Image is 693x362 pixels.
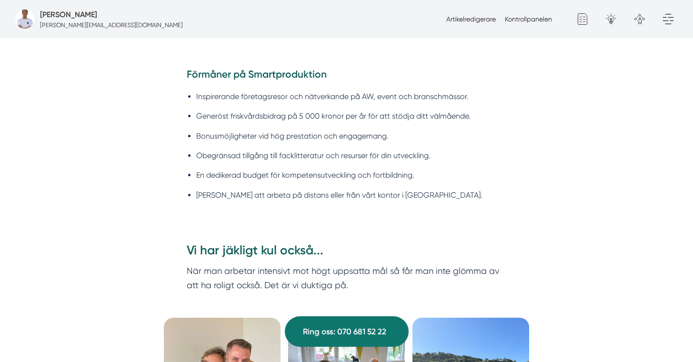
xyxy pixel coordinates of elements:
[40,9,97,20] h5: Administratör
[196,110,507,122] li: Generöst friskvårdsbidrag på 5 000 kronor per år för att stödja ditt välmående.
[196,90,507,102] li: Inspirerande företagsresor och nätverkande på AW, event och branschmässor.
[196,130,507,142] li: Bonusmöjligheter vid hög prestation och engagemang.
[196,150,507,161] li: Obegränsad tillgång till facklitteratur och resurser för din utveckling.
[187,242,507,264] h3: Vi har jäkligt kul också...
[196,189,507,201] li: [PERSON_NAME] att arbeta på distans eller från vårt kontor i [GEOGRAPHIC_DATA].
[15,10,34,29] img: foretagsbild-pa-smartproduktion-en-webbyraer-i-dalarnas-lan.png
[187,264,507,292] p: När man arbetar intensivt mot högt uppsatta mål så får man inte glömma av att ha roligt också. De...
[446,15,496,23] a: Artikelredigerare
[505,15,552,23] a: Kontrollpanelen
[40,20,183,30] p: [PERSON_NAME][EMAIL_ADDRESS][DOMAIN_NAME]
[285,316,409,347] a: Ring oss: 070 681 52 22
[303,325,386,338] span: Ring oss: 070 681 52 22
[196,169,507,181] li: En dedikerad budget för kompetensutveckling och fortbildning.
[187,68,327,80] strong: Förmåner på Smartproduktion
